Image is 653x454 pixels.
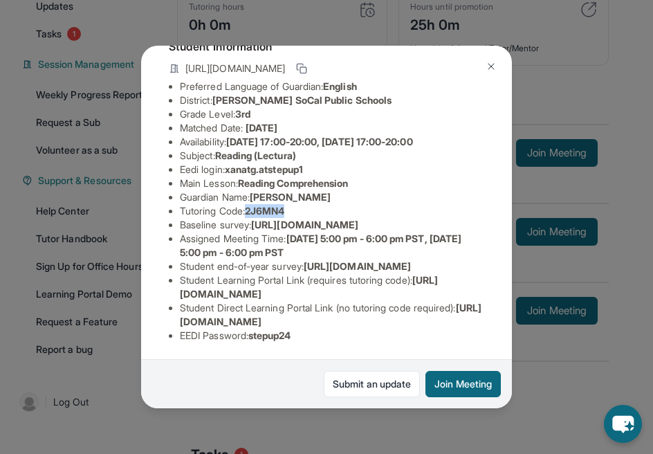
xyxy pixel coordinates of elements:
img: Close Icon [486,61,497,72]
span: [DATE] 5:00 pm - 6:00 pm PST, [DATE] 5:00 pm - 6:00 pm PST [180,233,461,258]
li: Assigned Meeting Time : [180,232,484,260]
li: Baseline survey : [180,218,484,232]
li: Tutoring Code : [180,204,484,218]
li: Grade Level: [180,107,484,121]
li: Matched Date: [180,121,484,135]
span: stepup24 [248,329,291,341]
li: Preferred Language of Guardian: [180,80,484,93]
span: 2J6MN4 [245,205,284,217]
span: Reading Comprehension [238,177,348,189]
button: chat-button [604,405,642,443]
span: [PERSON_NAME] SoCal Public Schools [212,94,392,106]
span: [URL][DOMAIN_NAME] [304,260,411,272]
span: 3rd [235,108,250,120]
li: Eedi login : [180,163,484,176]
span: [URL][DOMAIN_NAME] [185,62,285,75]
li: Main Lesson : [180,176,484,190]
span: [PERSON_NAME] [250,191,331,203]
h4: Student Information [169,38,484,55]
a: Submit an update [324,371,420,397]
li: EEDI Password : [180,329,484,343]
li: Availability: [180,135,484,149]
span: [DATE] [246,122,277,134]
span: Reading (Lectura) [215,149,296,161]
span: xanatg.atstepup1 [225,163,303,175]
button: Join Meeting [425,371,501,397]
span: [DATE] 17:00-20:00, [DATE] 17:00-20:00 [226,136,413,147]
li: Guardian Name : [180,190,484,204]
li: Student Learning Portal Link (requires tutoring code) : [180,273,484,301]
li: Student end-of-year survey : [180,260,484,273]
li: Subject : [180,149,484,163]
li: District: [180,93,484,107]
span: [URL][DOMAIN_NAME] [251,219,358,230]
button: Copy link [293,60,310,77]
li: Student Direct Learning Portal Link (no tutoring code required) : [180,301,484,329]
span: English [323,80,357,92]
